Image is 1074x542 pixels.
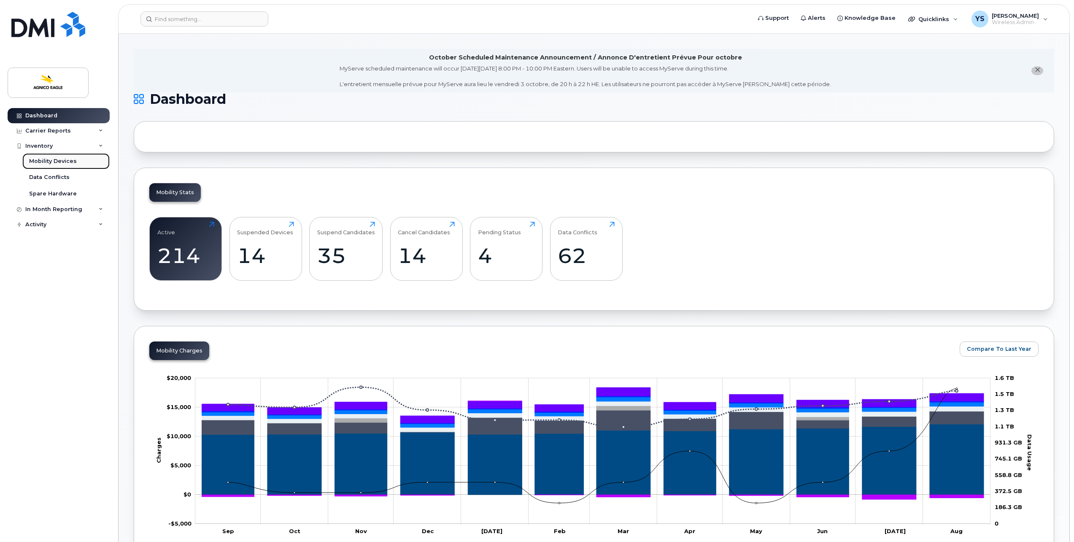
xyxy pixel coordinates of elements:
a: Suspend Candidates35 [317,222,375,276]
tspan: 1.3 TB [995,406,1014,413]
tspan: -$5,000 [168,520,192,527]
a: Data Conflicts62 [558,222,615,276]
button: close notification [1031,66,1043,75]
g: $0 [167,374,191,381]
tspan: Nov [355,528,367,534]
div: Active [157,222,175,236]
div: Pending Status [478,222,521,236]
div: 62 [558,243,615,268]
tspan: Data Usage [1027,434,1034,471]
g: $0 [168,520,192,527]
div: Suspended Devices [237,222,293,236]
tspan: Sep [223,528,235,534]
g: Rate Plan [202,424,984,495]
tspan: Apr [684,528,696,534]
tspan: 0 [995,520,998,527]
tspan: 1.1 TB [995,423,1014,430]
div: 214 [157,243,214,268]
div: 4 [478,243,535,268]
a: Pending Status4 [478,222,535,276]
a: Cancel Candidates14 [398,222,455,276]
tspan: 745.1 GB [995,455,1022,462]
g: Features [202,401,984,432]
tspan: $15,000 [167,404,191,410]
a: Active214 [157,222,214,276]
tspan: [DATE] [481,528,502,534]
g: $0 [170,462,191,469]
button: Compare To Last Year [960,341,1039,357]
tspan: 931.3 GB [995,439,1022,446]
tspan: $0 [183,491,191,498]
tspan: May [750,528,763,534]
tspan: 1.5 TB [995,390,1014,397]
tspan: 1.6 TB [995,374,1014,381]
tspan: 372.5 GB [995,488,1022,494]
span: Dashboard [150,93,226,106]
div: 14 [237,243,294,268]
tspan: Oct [289,528,301,534]
tspan: [DATE] [885,528,906,534]
tspan: $5,000 [170,462,191,469]
tspan: Mar [618,528,629,534]
div: Suspend Candidates [317,222,375,236]
g: $0 [167,404,191,410]
tspan: Aug [950,528,963,534]
div: Cancel Candidates [398,222,450,236]
tspan: Dec [422,528,434,534]
tspan: Charges [155,437,162,463]
g: $0 [167,433,191,439]
tspan: 558.8 GB [995,472,1022,478]
a: Suspended Devices14 [237,222,294,276]
div: MyServe scheduled maintenance will occur [DATE][DATE] 8:00 PM - 10:00 PM Eastern. Users will be u... [340,65,831,88]
div: 35 [317,243,375,268]
tspan: $20,000 [167,374,191,381]
div: Data Conflicts [558,222,597,236]
tspan: 186.3 GB [995,504,1022,510]
g: QST [202,388,984,423]
div: October Scheduled Maintenance Announcement / Annonce D'entretient Prévue Pour octobre [429,53,742,62]
span: Compare To Last Year [967,345,1031,353]
g: Roaming [202,410,984,435]
tspan: Feb [554,528,566,534]
tspan: $10,000 [167,433,191,439]
div: 14 [398,243,455,268]
tspan: Jun [818,528,828,534]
